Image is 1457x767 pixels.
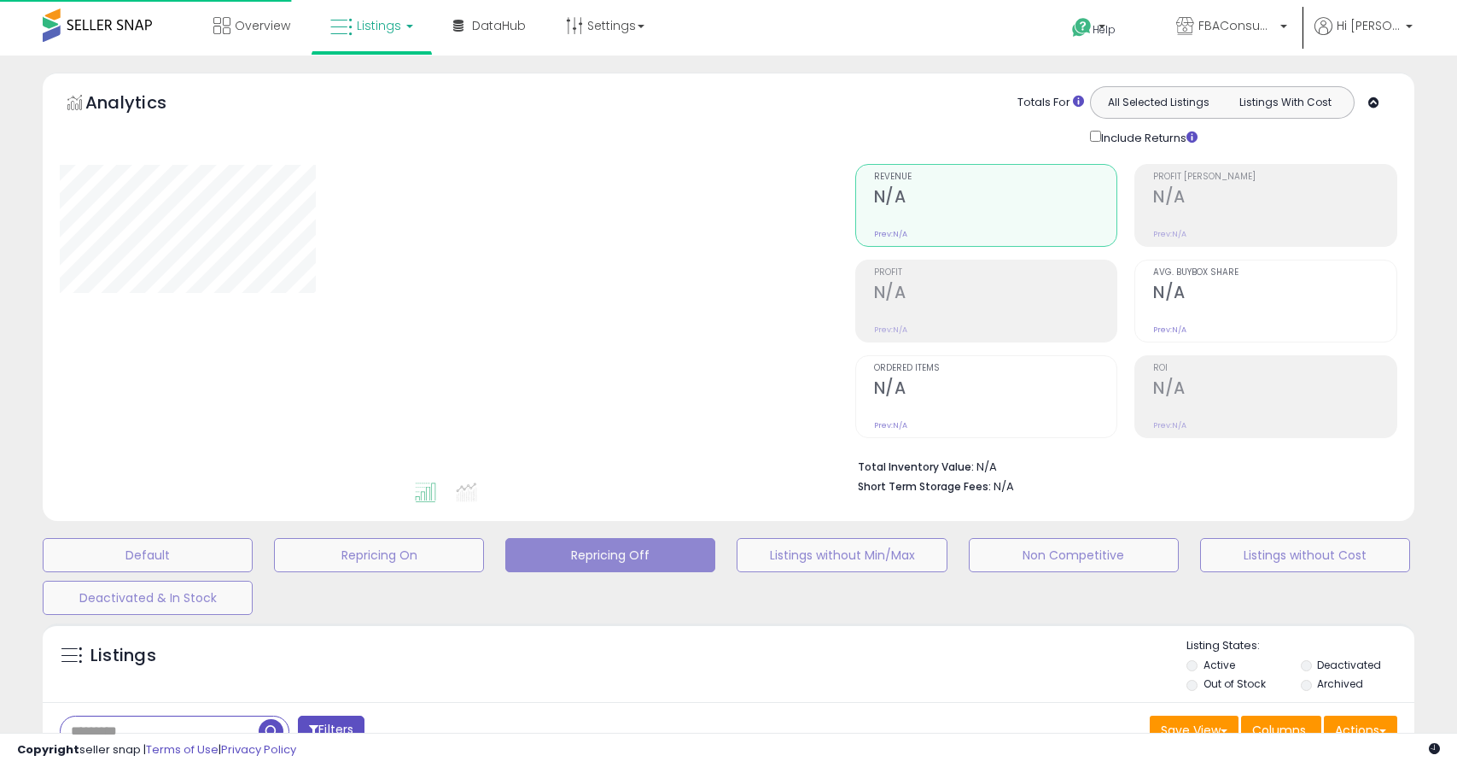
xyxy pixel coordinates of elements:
span: Help [1093,22,1116,37]
button: Non Competitive [969,538,1179,572]
small: Prev: N/A [1153,229,1186,239]
span: Revenue [874,173,1117,182]
h2: N/A [874,378,1117,401]
b: Short Term Storage Fees: [858,479,991,494]
button: Deactivated & In Stock [43,581,253,615]
h2: N/A [874,187,1117,210]
button: Listings With Cost [1221,91,1349,114]
b: Total Inventory Value: [858,460,974,474]
h2: N/A [874,283,1117,306]
span: Overview [235,17,290,34]
button: Listings without Cost [1200,538,1410,572]
a: Hi [PERSON_NAME] [1314,17,1413,56]
button: Listings without Min/Max [737,538,947,572]
span: Profit [874,268,1117,278]
div: Include Returns [1077,127,1218,147]
small: Prev: N/A [874,420,907,430]
h2: N/A [1153,187,1396,210]
span: Avg. Buybox Share [1153,268,1396,278]
div: seller snap | | [17,742,296,758]
button: Repricing On [274,538,484,572]
span: Listings [357,17,401,34]
li: N/A [858,455,1384,476]
span: Profit [PERSON_NAME] [1153,173,1396,182]
button: Default [43,538,253,572]
span: Hi [PERSON_NAME] [1337,17,1401,34]
span: ROI [1153,364,1396,373]
h5: Analytics [85,91,200,119]
span: Ordered Items [874,364,1117,373]
span: FBAConsumerGoods [1198,17,1275,34]
i: Get Help [1071,17,1093,38]
span: DataHub [472,17,526,34]
div: Totals For [1017,95,1084,111]
h2: N/A [1153,378,1396,401]
small: Prev: N/A [874,325,907,335]
small: Prev: N/A [1153,325,1186,335]
strong: Copyright [17,741,79,758]
button: All Selected Listings [1095,91,1222,114]
small: Prev: N/A [874,229,907,239]
span: N/A [994,478,1014,495]
h2: N/A [1153,283,1396,306]
a: Help [1058,4,1149,56]
small: Prev: N/A [1153,420,1186,430]
button: Repricing Off [505,538,715,572]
